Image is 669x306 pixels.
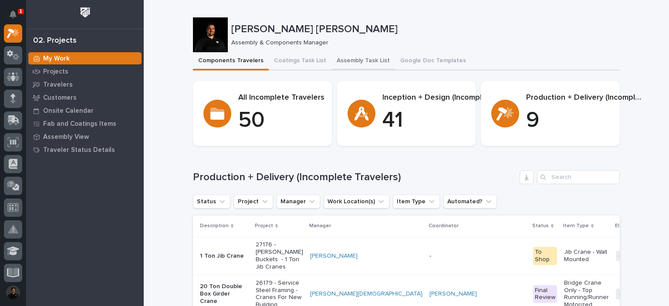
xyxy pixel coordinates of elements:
[310,290,422,298] a: [PERSON_NAME][DEMOGRAPHIC_DATA]
[526,108,644,134] p: 9
[429,221,459,231] p: Coordinator
[11,10,22,24] div: Notifications1
[33,36,77,46] div: 02. Projects
[429,290,477,298] a: [PERSON_NAME]
[324,195,389,208] button: Work Location(s)
[393,195,440,208] button: Item Type
[269,52,331,71] button: Coatings Task List
[231,39,613,47] p: Assembly & Components Manager
[43,133,89,141] p: Assembly View
[200,221,229,231] p: Description
[533,285,557,303] div: Final Review
[526,93,644,103] p: Production + Delivery (Incomplete)
[43,55,70,63] p: My Work
[43,107,94,115] p: Onsite Calendar
[26,143,144,156] a: Traveler Status Details
[26,78,144,91] a: Travelers
[26,52,144,65] a: My Work
[429,252,526,260] p: -
[26,130,144,143] a: Assembly View
[26,104,144,117] a: Onsite Calendar
[238,108,324,134] p: 50
[255,221,273,231] p: Project
[43,146,115,154] p: Traveler Status Details
[234,195,273,208] button: Project
[43,68,68,76] p: Projects
[4,283,22,302] button: users-avatar
[200,252,249,260] p: 1 Ton Jib Crane
[256,241,303,270] p: 27176 - [PERSON_NAME] Buckets - 1 Ton Jib Cranes
[382,108,497,134] p: 41
[331,52,395,71] button: Assembly Task List
[238,93,324,103] p: All Incomplete Travelers
[193,195,230,208] button: Status
[564,249,609,263] p: Jib Crane - Wall Mounted
[43,94,77,102] p: Customers
[19,8,22,14] p: 1
[26,117,144,130] a: Fab and Coatings Items
[231,23,616,36] p: [PERSON_NAME] [PERSON_NAME]
[277,195,320,208] button: Manager
[193,52,269,71] button: Components Travelers
[537,170,620,184] input: Search
[43,120,116,128] p: Fab and Coatings Items
[443,195,497,208] button: Automated?
[26,91,144,104] a: Customers
[533,247,557,265] div: To Shop
[563,221,589,231] p: Item Type
[310,252,358,260] a: [PERSON_NAME]
[43,81,73,89] p: Travelers
[309,221,331,231] p: Manager
[77,4,93,20] img: Workspace Logo
[395,52,471,71] button: Google Doc Templates
[4,5,22,24] button: Notifications
[200,283,249,305] p: 20 Ton Double Box Girder Crane
[26,65,144,78] a: Projects
[193,171,516,184] h1: Production + Delivery (Incomplete Travelers)
[382,93,497,103] p: Inception + Design (Incomplete)
[532,221,549,231] p: Status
